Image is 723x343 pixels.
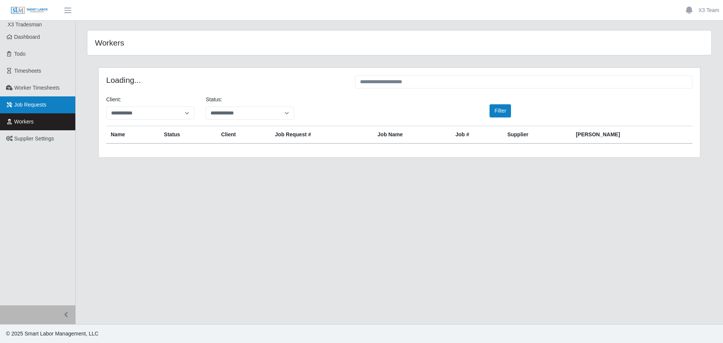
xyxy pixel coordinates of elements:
span: Timesheets [14,68,41,74]
th: Name [106,126,159,144]
th: Job Name [373,126,451,144]
span: Job Requests [14,102,47,108]
th: [PERSON_NAME] [571,126,692,144]
th: Status [159,126,217,144]
h4: Workers [95,38,342,47]
img: SLM Logo [11,6,48,15]
label: Client: [106,96,121,104]
button: Filter [490,104,511,117]
span: Worker Timesheets [14,85,59,91]
span: © 2025 Smart Labor Management, LLC [6,331,98,337]
span: Todo [14,51,26,57]
h4: Loading... [106,75,344,85]
th: Job Request # [270,126,373,144]
a: X3 Team [699,6,719,14]
span: Supplier Settings [14,136,54,142]
th: Job # [451,126,503,144]
label: Status: [206,96,222,104]
th: Supplier [503,126,571,144]
span: Dashboard [14,34,40,40]
span: Workers [14,119,34,125]
span: X3 Tradesman [8,21,42,27]
th: Client [217,126,270,144]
